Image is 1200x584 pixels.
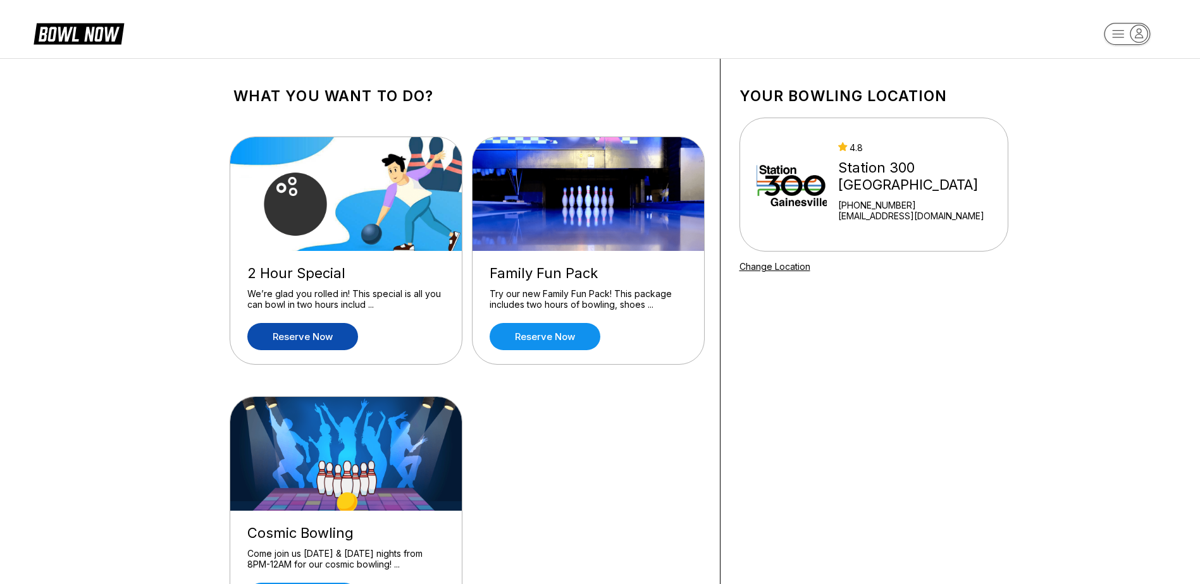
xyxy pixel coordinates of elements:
div: [PHONE_NUMBER] [838,200,1002,210]
div: Try our new Family Fun Pack! This package includes two hours of bowling, shoes ... [490,288,687,310]
a: [EMAIL_ADDRESS][DOMAIN_NAME] [838,210,1002,221]
div: Family Fun Pack [490,265,687,282]
img: Station 300 Gainesville [757,137,827,232]
img: Cosmic Bowling [230,397,463,511]
h1: Your bowling location [739,87,1008,105]
div: We’re glad you rolled in! This special is all you can bowl in two hours includ ... [247,288,445,310]
img: 2 Hour Special [230,137,463,251]
div: Come join us [DATE] & [DATE] nights from 8PM-12AM for our cosmic bowling! ... [247,548,445,570]
div: 4.8 [838,142,1002,153]
a: Change Location [739,261,810,272]
img: Family Fun Pack [473,137,705,251]
a: Reserve now [490,323,600,350]
h1: What you want to do? [233,87,701,105]
div: 2 Hour Special [247,265,445,282]
div: Station 300 [GEOGRAPHIC_DATA] [838,159,1002,193]
a: Reserve now [247,323,358,350]
div: Cosmic Bowling [247,525,445,542]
